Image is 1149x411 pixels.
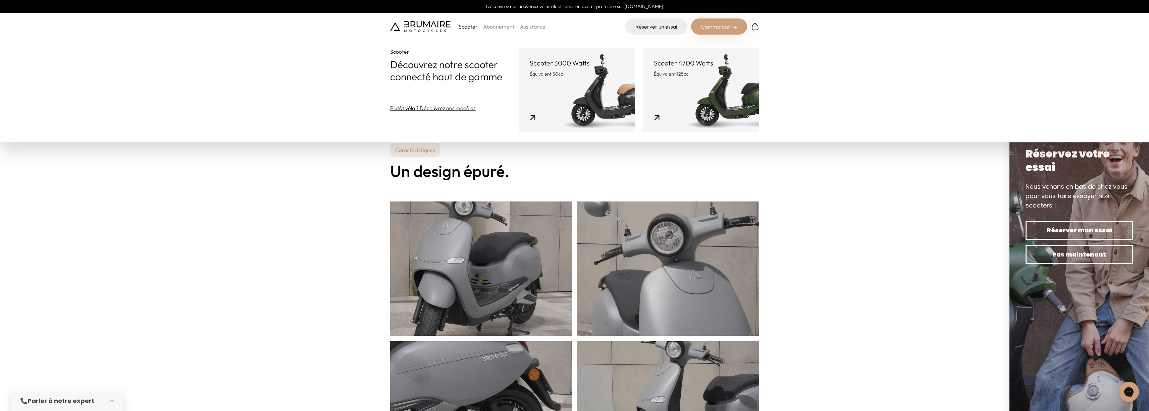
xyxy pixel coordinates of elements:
[390,58,519,83] p: Découvrez notre scooter connecté haut de gamme
[390,153,572,354] img: gris-1.jpeg
[751,22,759,31] img: Panier
[390,162,759,180] h2: Un design épuré.
[520,23,545,30] a: Assistance
[483,23,515,30] a: Abonnement
[459,22,478,31] p: Scooter
[691,18,747,35] div: Commander
[1115,379,1142,404] iframe: Gorgias live chat messenger
[530,58,624,68] p: Scooter 3000 Watts
[577,153,759,354] img: gris-3.jpeg
[390,143,440,157] p: Caractéristiques
[643,48,759,132] a: Scooter 4700 Watts Équivalent 125cc
[390,48,519,56] p: Scooter
[733,26,737,30] img: right-arrow-2.png
[625,18,687,35] a: Réserver un essai
[390,21,451,32] img: Brumaire Motocycles
[390,104,476,112] a: Plutôt vélo ? Découvrez nos modèles
[519,48,635,132] a: Scooter 3000 Watts Équivalent 50cc
[654,71,748,77] p: Équivalent 125cc
[654,58,748,68] p: Scooter 4700 Watts
[530,71,624,77] p: Équivalent 50cc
